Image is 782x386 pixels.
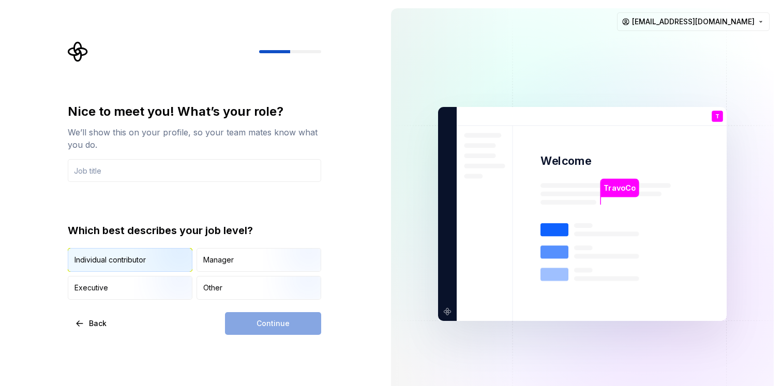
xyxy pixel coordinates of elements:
div: Which best describes your job level? [68,223,321,238]
div: Individual contributor [74,255,146,265]
div: Nice to meet you! What’s your role? [68,103,321,120]
svg: Supernova Logo [68,41,88,62]
div: Other [203,283,222,293]
div: We’ll show this on your profile, so your team mates know what you do. [68,126,321,151]
input: Job title [68,159,321,182]
p: T [715,114,719,119]
button: Back [68,312,115,335]
div: Manager [203,255,234,265]
span: Back [89,318,107,329]
p: TravoCo [604,182,635,194]
span: [EMAIL_ADDRESS][DOMAIN_NAME] [632,17,755,27]
button: [EMAIL_ADDRESS][DOMAIN_NAME] [617,12,770,31]
div: Executive [74,283,108,293]
p: Welcome [540,153,591,168]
